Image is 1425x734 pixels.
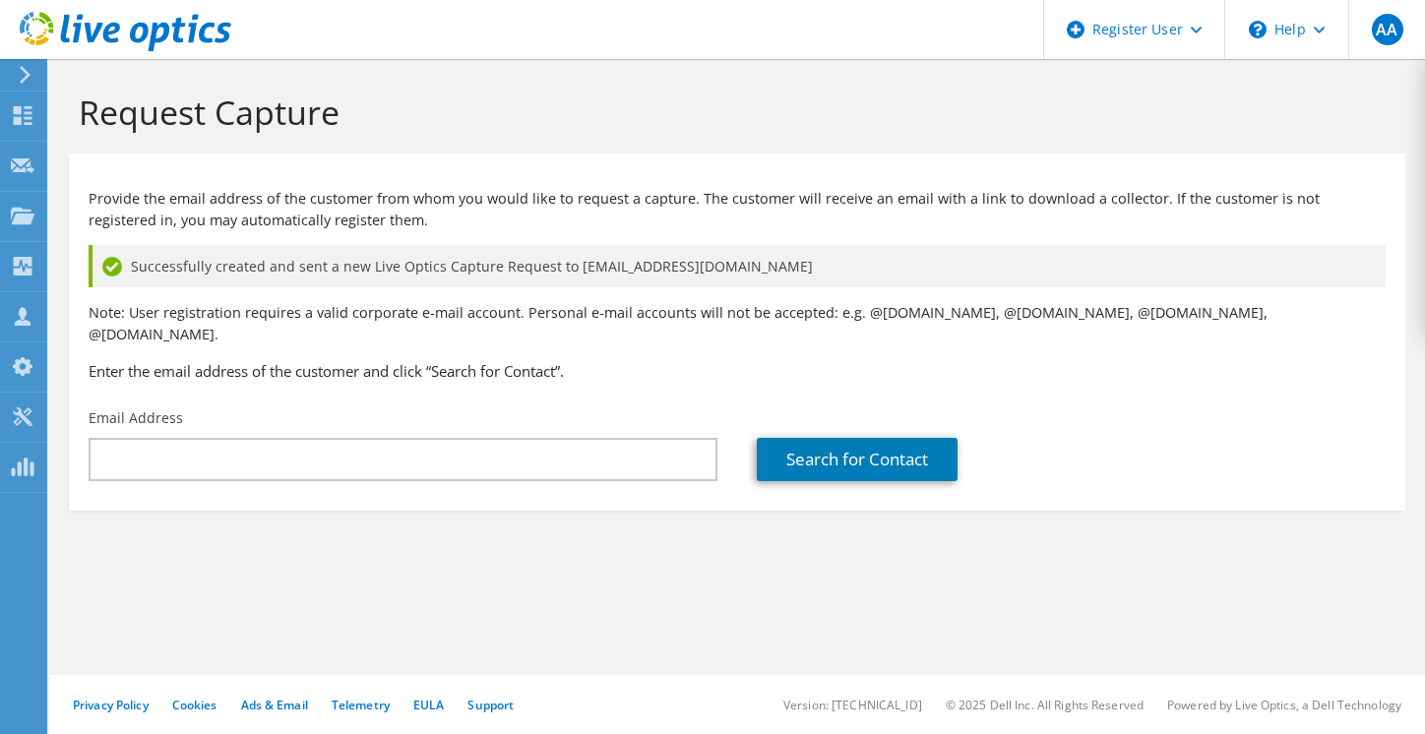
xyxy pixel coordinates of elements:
[89,408,183,428] label: Email Address
[241,697,308,713] a: Ads & Email
[946,697,1144,713] li: © 2025 Dell Inc. All Rights Reserved
[1249,21,1267,38] svg: \n
[89,302,1386,345] p: Note: User registration requires a valid corporate e-mail account. Personal e-mail accounts will ...
[89,188,1386,231] p: Provide the email address of the customer from whom you would like to request a capture. The cust...
[1372,14,1403,45] span: AA
[131,256,813,277] span: Successfully created and sent a new Live Optics Capture Request to [EMAIL_ADDRESS][DOMAIN_NAME]
[757,438,958,481] a: Search for Contact
[413,697,444,713] a: EULA
[172,697,217,713] a: Cookies
[89,360,1386,382] h3: Enter the email address of the customer and click “Search for Contact”.
[332,697,390,713] a: Telemetry
[1167,697,1401,713] li: Powered by Live Optics, a Dell Technology
[79,92,1386,133] h1: Request Capture
[783,697,922,713] li: Version: [TECHNICAL_ID]
[467,697,514,713] a: Support
[73,697,149,713] a: Privacy Policy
